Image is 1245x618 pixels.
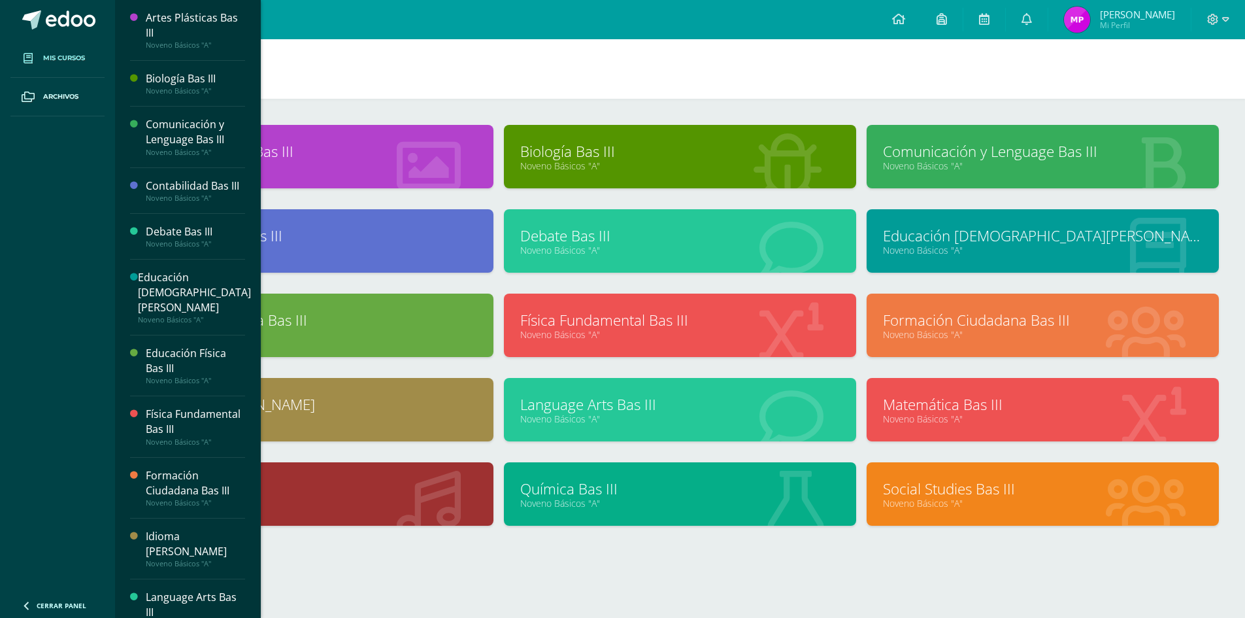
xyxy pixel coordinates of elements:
a: Biología Bas III [520,141,840,162]
a: Matemática Bas III [883,394,1203,415]
a: Social Studies Bas III [883,479,1203,499]
a: Noveno Básicos "A" [158,328,477,341]
div: Noveno Básicos "A" [138,315,251,324]
a: Artes Plásticas Bas III [158,141,477,162]
a: Debate Bas III [520,226,840,246]
div: Noveno Básicos "A" [146,148,245,157]
a: Noveno Básicos "A" [158,244,477,256]
div: Noveno Básicos "A" [146,376,245,385]
span: Archivos [43,92,78,102]
a: Biología Bas IIINoveno Básicos "A" [146,71,245,95]
div: Noveno Básicos "A" [146,41,245,50]
div: Educación Física Bas III [146,346,245,376]
a: Mis cursos [10,39,105,78]
a: Física Fundamental Bas III [520,310,840,330]
a: Noveno Básicos "A" [883,497,1203,509]
a: Química Bas III [520,479,840,499]
div: Idioma [PERSON_NAME] [146,529,245,559]
a: Noveno Básicos "A" [520,328,840,341]
a: Noveno Básicos "A" [158,413,477,425]
div: Noveno Básicos "A" [146,559,245,568]
a: Música Bas III [158,479,477,499]
div: Noveno Básicos "A" [146,498,245,507]
div: Debate Bas III [146,224,245,239]
div: Noveno Básicos "A" [146,194,245,203]
a: Noveno Básicos "A" [883,328,1203,341]
a: Idioma [PERSON_NAME] [158,394,477,415]
a: Física Fundamental Bas IIINoveno Básicos "A" [146,407,245,446]
span: Cerrar panel [37,601,86,610]
div: Contabilidad Bas III [146,179,245,194]
a: Educación [DEMOGRAPHIC_DATA][PERSON_NAME]Noveno Básicos "A" [138,270,251,324]
a: Artes Plásticas Bas IIINoveno Básicos "A" [146,10,245,50]
a: Noveno Básicos "A" [883,244,1203,256]
a: Debate Bas IIINoveno Básicos "A" [146,224,245,249]
span: [PERSON_NAME] [1100,8,1175,21]
span: Mis cursos [43,53,85,63]
a: Formación Ciudadana Bas IIINoveno Básicos "A" [146,468,245,507]
div: Comunicación y Lenguage Bas III [146,117,245,147]
a: Noveno Básicos "A" [883,413,1203,425]
div: Noveno Básicos "A" [146,438,245,447]
span: Mi Perfil [1100,20,1175,31]
div: Educación [DEMOGRAPHIC_DATA][PERSON_NAME] [138,270,251,315]
a: Idioma [PERSON_NAME]Noveno Básicos "A" [146,529,245,568]
a: Noveno Básicos "A" [520,244,840,256]
a: Educación Física Bas IIINoveno Básicos "A" [146,346,245,385]
div: Física Fundamental Bas III [146,407,245,437]
a: Noveno Básicos "A" [520,160,840,172]
a: Archivos [10,78,105,116]
a: Contabilidad Bas IIINoveno Básicos "A" [146,179,245,203]
a: Comunicación y Lenguage Bas IIINoveno Básicos "A" [146,117,245,156]
a: Noveno Básicos "A" [883,160,1203,172]
div: Biología Bas III [146,71,245,86]
a: Educación Física Bas III [158,310,477,330]
a: Contabilidad Bas III [158,226,477,246]
a: Noveno Básicos "A" [520,413,840,425]
a: Language Arts Bas III [520,394,840,415]
a: Educación [DEMOGRAPHIC_DATA][PERSON_NAME] [883,226,1203,246]
a: Noveno Básicos "A" [158,160,477,172]
a: Formación Ciudadana Bas III [883,310,1203,330]
a: Noveno Básicos "A" [158,497,477,509]
div: Formación Ciudadana Bas III [146,468,245,498]
a: Comunicación y Lenguage Bas III [883,141,1203,162]
div: Noveno Básicos "A" [146,86,245,95]
div: Noveno Básicos "A" [146,239,245,249]
a: Noveno Básicos "A" [520,497,840,509]
img: 01a78949391f59fc7837a8c26efe6b20.png [1064,7,1090,33]
div: Artes Plásticas Bas III [146,10,245,41]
